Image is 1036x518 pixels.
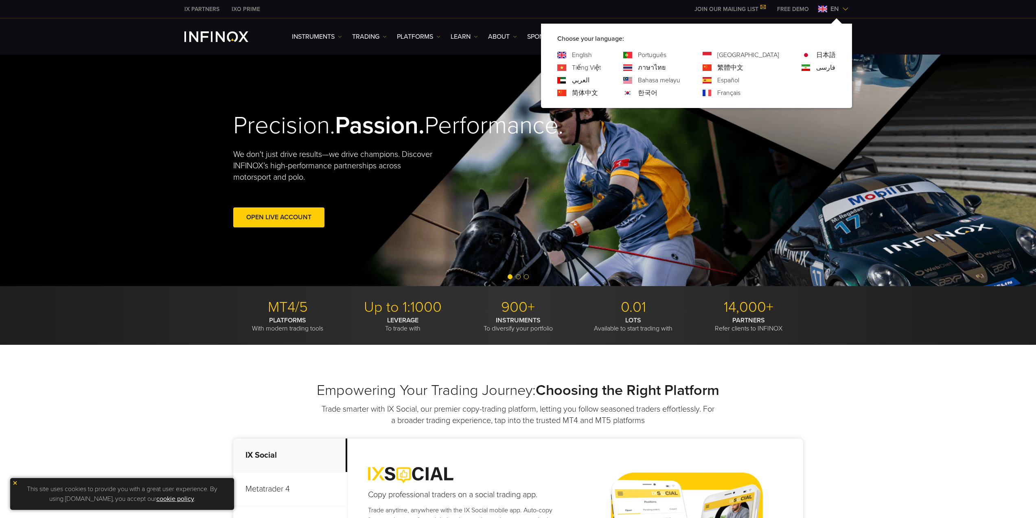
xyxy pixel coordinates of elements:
p: To diversify your portfolio [464,316,573,333]
p: IX Social [233,439,347,472]
a: INFINOX Logo [184,31,267,42]
p: 900+ [464,298,573,316]
a: cookie policy [156,495,194,503]
a: Language [572,63,601,73]
a: Learn [451,32,478,42]
a: Instruments [292,32,342,42]
p: Up to 1:1000 [348,298,458,316]
a: TRADING [352,32,387,42]
p: Choose your language: [557,34,836,44]
a: Language [638,75,680,85]
span: en [827,4,842,14]
a: Language [638,50,666,60]
a: Language [572,50,592,60]
p: Trade smarter with IX Social, our premier copy-trading platform, letting you follow seasoned trad... [321,403,716,426]
strong: INSTRUMENTS [496,316,541,324]
a: INFINOX [178,5,226,13]
h4: Copy professional traders on a social trading app. [368,489,562,500]
p: With modern trading tools [233,316,342,333]
p: MT4/5 [233,298,342,316]
a: JOIN OUR MAILING LIST [688,6,771,13]
strong: Choosing the Right Platform [536,381,719,399]
a: SPONSORSHIPS [527,32,574,42]
a: Language [717,50,779,60]
a: Language [816,63,835,73]
a: INFINOX MENU [771,5,815,13]
a: PLATFORMS [397,32,440,42]
img: yellow close icon [12,480,18,486]
strong: LEVERAGE [387,316,418,324]
strong: PLATFORMS [269,316,306,324]
span: Go to slide 2 [516,274,521,279]
a: Language [572,75,589,85]
strong: PARTNERS [732,316,765,324]
p: We don't just drive results—we drive champions. Discover INFINOX’s high-performance partnerships ... [233,149,438,183]
p: Refer clients to INFINOX [694,316,803,333]
p: 14,000+ [694,298,803,316]
strong: LOTS [625,316,641,324]
p: 0.01 [579,298,688,316]
a: Language [572,88,598,98]
span: Go to slide 3 [524,274,529,279]
a: Language [638,88,657,98]
a: Language [638,63,666,73]
a: Language [816,50,836,60]
h2: Empowering Your Trading Journey: [233,381,803,399]
p: Available to start trading with [579,316,688,333]
a: Language [717,88,740,98]
p: To trade with [348,316,458,333]
p: This site uses cookies to provide you with a great user experience. By using [DOMAIN_NAME], you a... [14,482,230,506]
h2: Precision. Performance. [233,111,490,141]
span: Go to slide 1 [508,274,513,279]
a: Language [717,75,739,85]
strong: Passion. [335,111,425,140]
a: INFINOX [226,5,266,13]
a: Language [717,63,743,73]
a: ABOUT [488,32,517,42]
a: Open Live Account [233,207,324,227]
p: Metatrader 4 [233,472,347,506]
